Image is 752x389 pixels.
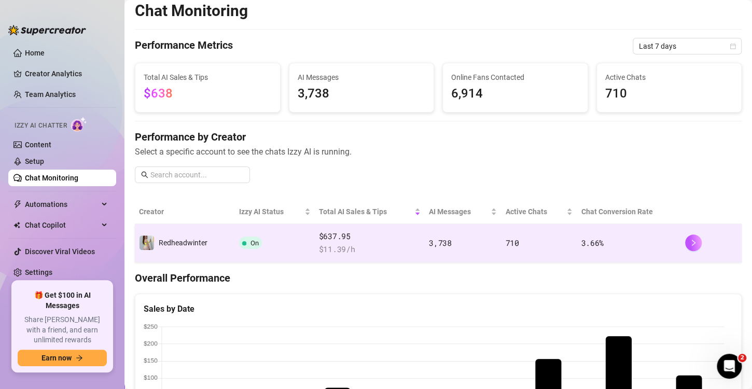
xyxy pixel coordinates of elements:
[738,354,746,362] span: 2
[690,239,697,246] span: right
[429,238,452,248] span: 3,738
[319,206,412,217] span: Total AI Sales & Tips
[577,200,681,224] th: Chat Conversion Rate
[135,145,742,158] span: Select a specific account to see the chats Izzy AI is running.
[144,302,733,315] div: Sales by Date
[25,247,95,256] a: Discover Viral Videos
[581,238,604,248] span: 3.66 %
[13,221,20,229] img: Chat Copilot
[25,157,44,165] a: Setup
[18,315,107,345] span: Share [PERSON_NAME] with a friend, and earn unlimited rewards
[298,72,426,83] span: AI Messages
[605,72,733,83] span: Active Chats
[315,200,425,224] th: Total AI Sales & Tips
[135,271,742,285] h4: Overall Performance
[25,217,99,233] span: Chat Copilot
[25,174,78,182] a: Chat Monitoring
[159,239,207,247] span: Redheadwinter
[135,130,742,144] h4: Performance by Creator
[140,235,154,250] img: Redheadwinter
[451,84,579,104] span: 6,914
[41,354,72,362] span: Earn now
[425,200,501,224] th: AI Messages
[239,206,302,217] span: Izzy AI Status
[135,1,248,21] h2: Chat Monitoring
[13,200,22,209] span: thunderbolt
[76,354,83,362] span: arrow-right
[25,141,51,149] a: Content
[144,86,173,101] span: $638
[144,72,272,83] span: Total AI Sales & Tips
[717,354,742,379] iframe: Intercom live chat
[25,268,52,276] a: Settings
[429,206,489,217] span: AI Messages
[25,90,76,99] a: Team Analytics
[235,200,315,224] th: Izzy AI Status
[135,200,235,224] th: Creator
[298,84,426,104] span: 3,738
[605,84,733,104] span: 710
[135,38,233,54] h4: Performance Metrics
[18,350,107,366] button: Earn nowarrow-right
[250,239,259,247] span: On
[505,238,519,248] span: 710
[639,38,735,54] span: Last 7 days
[15,121,67,131] span: Izzy AI Chatter
[319,243,421,256] span: $ 11.39 /h
[18,290,107,311] span: 🎁 Get $100 in AI Messages
[25,65,108,82] a: Creator Analytics
[25,196,99,213] span: Automations
[501,200,577,224] th: Active Chats
[451,72,579,83] span: Online Fans Contacted
[71,117,87,132] img: AI Chatter
[505,206,564,217] span: Active Chats
[141,171,148,178] span: search
[319,230,421,243] span: $637.95
[730,43,736,49] span: calendar
[25,49,45,57] a: Home
[150,169,244,180] input: Search account...
[8,25,86,35] img: logo-BBDzfeDw.svg
[685,234,702,251] button: right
